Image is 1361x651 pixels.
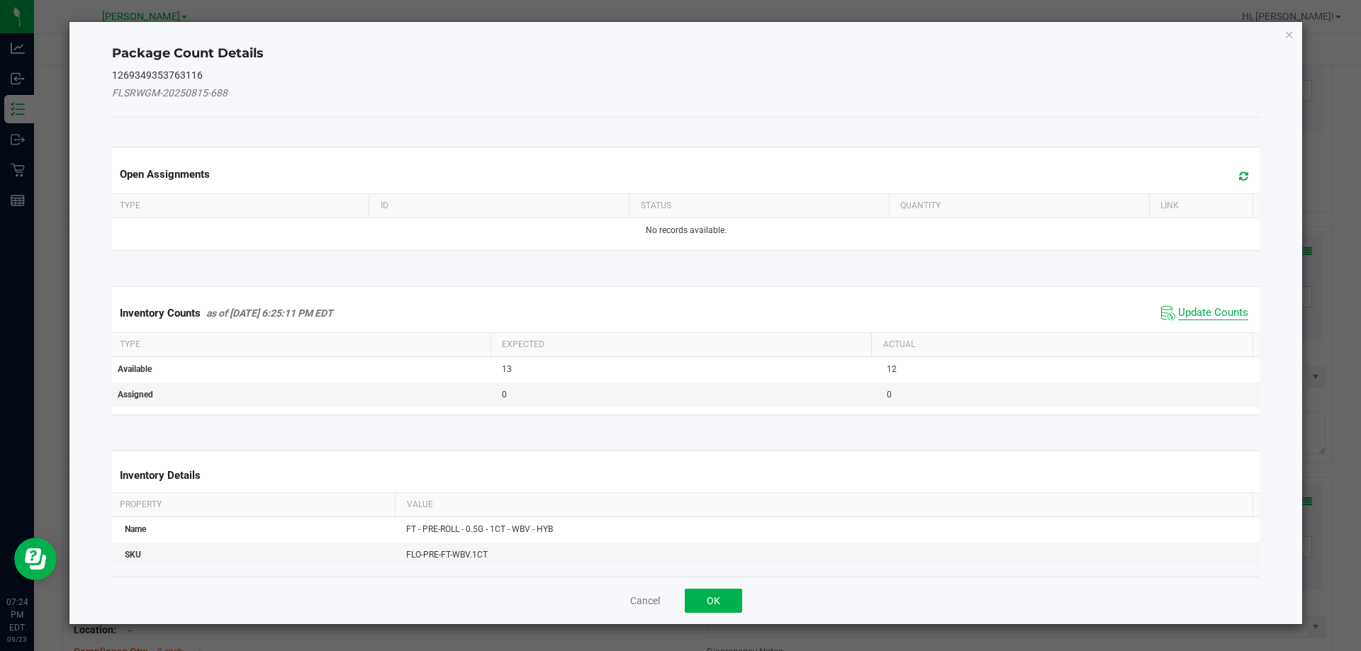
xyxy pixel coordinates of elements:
[406,524,553,534] span: FT - PRE-ROLL - 0.5G - 1CT - WBV - HYB
[1284,26,1294,43] button: Close
[502,364,512,374] span: 13
[887,390,892,400] span: 0
[502,339,544,349] span: Expected
[118,390,153,400] span: Assigned
[900,200,941,210] span: Quantity
[112,88,1260,98] h5: FLSRWGM-20250815-688
[883,339,915,349] span: Actual
[406,550,488,560] span: FLO-PRE-FT-WBV.1CT
[381,200,388,210] span: ID
[1160,200,1179,210] span: Link
[206,307,333,319] span: as of [DATE] 6:25:11 PM EDT
[118,364,152,374] span: Available
[125,524,146,534] span: Name
[120,469,201,482] span: Inventory Details
[120,307,201,319] span: Inventory Counts
[685,589,742,613] button: OK
[112,45,1260,63] h4: Package Count Details
[109,218,1263,243] td: No records available.
[120,168,210,181] span: Open Assignments
[641,200,671,210] span: Status
[125,550,141,560] span: SKU
[630,594,660,608] button: Cancel
[502,390,507,400] span: 0
[120,339,140,349] span: Type
[1178,306,1248,320] span: Update Counts
[407,499,433,509] span: Value
[14,538,57,580] iframe: Resource center
[887,364,897,374] span: 12
[120,499,162,509] span: Property
[120,200,140,210] span: Type
[112,70,1260,81] h5: 1269349353763116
